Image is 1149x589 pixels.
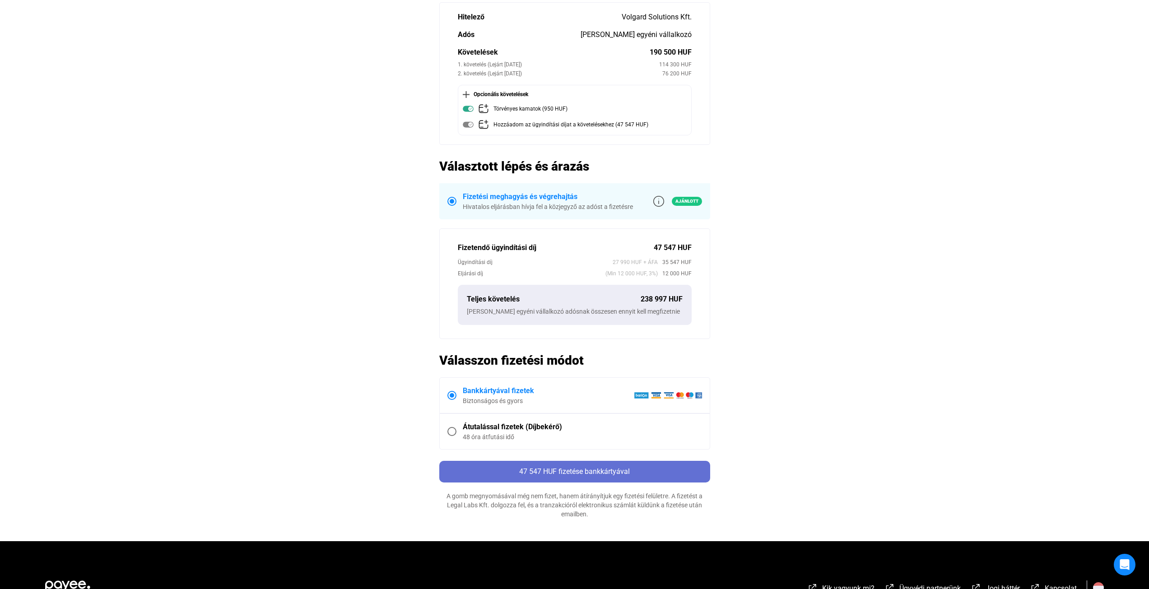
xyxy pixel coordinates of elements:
[467,294,641,305] div: Teljes követelés
[439,492,710,519] div: A gomb megnyomásával még nem fizet, hanem átírányítjuk egy fizetési felületre. A fizetést a Legal...
[650,47,692,58] div: 190 500 HUF
[463,191,633,202] div: Fizetési meghagyás és végrehajtás
[439,461,710,482] button: 47 547 HUF fizetése bankkártyával
[463,396,634,405] div: Biztonságos és gyors
[658,258,692,267] span: 35 547 HUF
[653,196,702,207] a: info-grey-outlineAjánlott
[658,269,692,278] span: 12 000 HUF
[458,60,659,69] div: 1. követelés (Lejárt [DATE])
[458,12,622,23] div: Hitelező
[439,352,710,368] h2: Válasszon fizetési módot
[458,47,650,58] div: Követelések
[478,119,489,130] img: add-claim
[463,432,702,441] div: 48 óra átfutási idő
[653,196,664,207] img: info-grey-outline
[439,158,710,174] h2: Választott lépés és árazás
[622,12,692,23] div: Volgard Solutions Kft.
[493,103,568,115] div: Törvényes kamatok (950 HUF)
[519,467,630,476] span: 47 547 HUF fizetése bankkártyával
[463,202,633,211] div: Hivatalos eljárásban hívja fel a közjegyző az adóst a fizetésre
[654,242,692,253] div: 47 547 HUF
[463,385,634,396] div: Bankkártyával fizetek
[458,258,613,267] div: Ügyindítási díj
[458,242,654,253] div: Fizetendő ügyindítási díj
[467,307,683,316] div: [PERSON_NAME] egyéni vállalkozó adósnak összesen ennyit kell megfizetnie
[458,269,605,278] div: Eljárási díj
[659,60,692,69] div: 114 300 HUF
[613,258,658,267] span: 27 990 HUF + ÁFA
[463,91,470,98] img: plus-black
[672,197,702,206] span: Ajánlott
[463,90,687,99] div: Opcionális követelések
[662,69,692,78] div: 76 200 HUF
[463,103,474,114] img: toggle-on
[634,392,702,399] img: barion
[605,269,658,278] span: (Min 12 000 HUF, 3%)
[478,103,489,114] img: add-claim
[458,69,662,78] div: 2. követelés (Lejárt [DATE])
[581,29,692,40] div: [PERSON_NAME] egyéni vállalkozó
[463,119,474,130] img: toggle-on-disabled
[493,119,648,130] div: Hozzáadom az ügyindítási díjat a követelésekhez (47 547 HUF)
[458,29,581,40] div: Adós
[641,294,683,305] div: 238 997 HUF
[463,422,702,432] div: Átutalással fizetek (Díjbekérő)
[1114,554,1135,575] div: Open Intercom Messenger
